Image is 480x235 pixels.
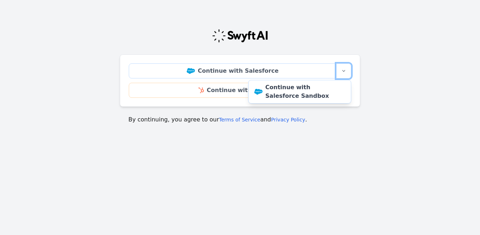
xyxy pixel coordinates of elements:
a: Privacy Policy [271,117,305,123]
img: HubSpot [199,87,204,93]
img: Salesforce Sandbox [254,89,263,95]
a: Continue with Salesforce [129,63,337,78]
img: Swyft Logo [212,29,268,43]
img: Salesforce [187,68,195,74]
p: By continuing, you agree to our and . [128,115,352,124]
a: Terms of Service [219,117,260,123]
a: Continue with Salesforce Sandbox [249,80,351,103]
a: Continue with HubSpot [129,83,351,98]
